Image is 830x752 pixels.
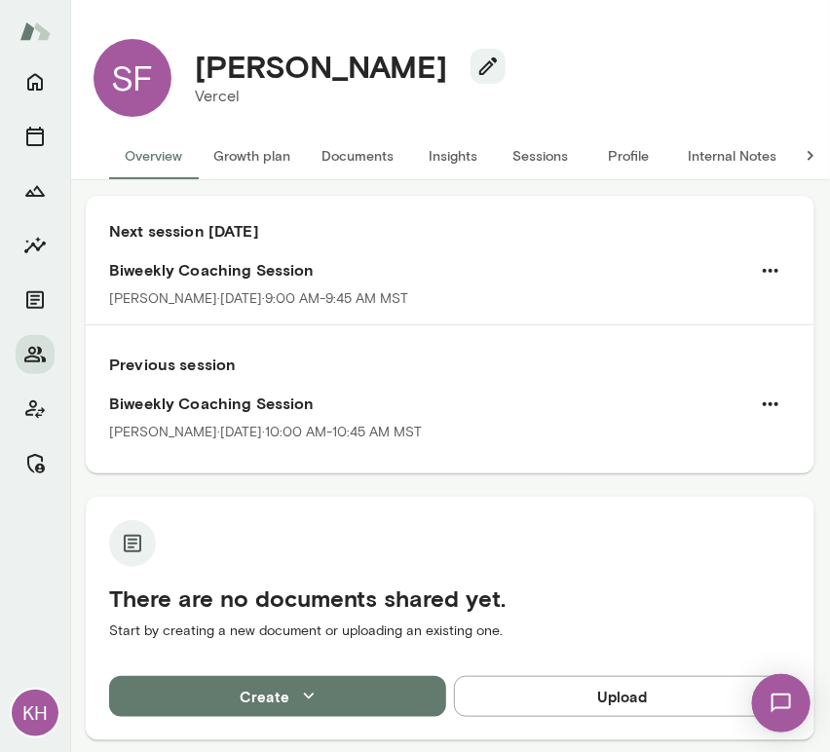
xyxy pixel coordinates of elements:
[94,39,171,117] div: SF
[109,289,408,309] p: [PERSON_NAME] · [DATE] · 9:00 AM-9:45 AM MST
[195,48,447,85] h4: [PERSON_NAME]
[109,132,198,179] button: Overview
[16,444,55,483] button: Manage
[16,117,55,156] button: Sessions
[16,171,55,210] button: Growth Plan
[19,13,51,50] img: Mento
[195,85,490,108] p: Vercel
[16,390,55,429] button: Client app
[16,335,55,374] button: Members
[454,676,791,717] button: Upload
[109,219,791,243] h6: Next session [DATE]
[109,423,422,442] p: [PERSON_NAME] · [DATE] · 10:00 AM-10:45 AM MST
[672,132,792,179] button: Internal Notes
[16,226,55,265] button: Insights
[306,132,409,179] button: Documents
[497,132,585,179] button: Sessions
[109,353,791,376] h6: Previous session
[109,392,791,415] h6: Biweekly Coaching Session
[585,132,672,179] button: Profile
[198,132,306,179] button: Growth plan
[109,621,791,641] p: Start by creating a new document or uploading an existing one.
[409,132,497,179] button: Insights
[16,62,55,101] button: Home
[12,690,58,736] div: KH
[109,258,791,282] h6: Biweekly Coaching Session
[109,676,446,717] button: Create
[16,281,55,320] button: Documents
[109,583,791,614] h5: There are no documents shared yet.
